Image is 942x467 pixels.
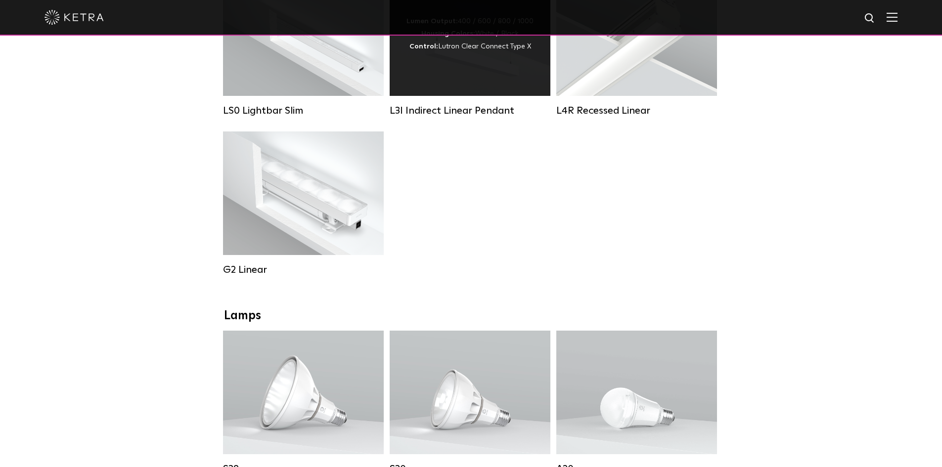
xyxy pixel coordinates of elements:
div: G2 Linear [223,264,384,276]
div: LS0 Lightbar Slim [223,105,384,117]
img: search icon [864,12,876,25]
div: Lamps [224,309,718,323]
div: L3I Indirect Linear Pendant [390,105,550,117]
strong: Control: [409,43,438,50]
img: ketra-logo-2019-white [45,10,104,25]
img: Hamburger%20Nav.svg [887,12,897,22]
div: L4R Recessed Linear [556,105,717,117]
a: G2 Linear Lumen Output:400 / 700 / 1000Colors:WhiteBeam Angles:Flood / [GEOGRAPHIC_DATA] / Narrow... [223,131,384,276]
